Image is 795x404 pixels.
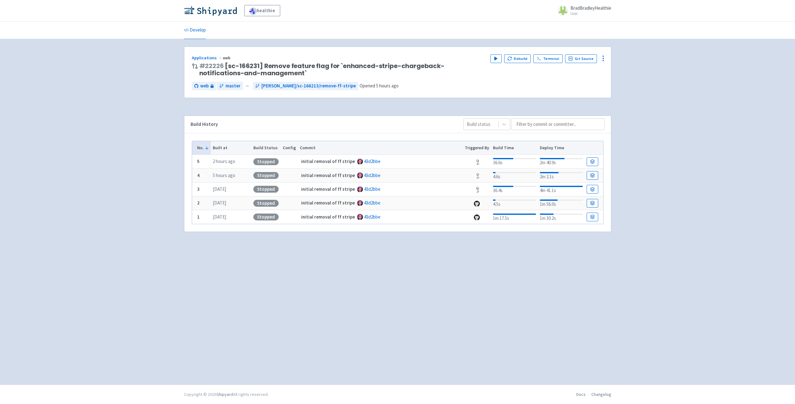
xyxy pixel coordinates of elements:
[463,141,491,155] th: Triggered By
[213,186,226,192] time: [DATE]
[253,172,279,179] div: Stopped
[570,5,611,11] span: BradBradleyHealthie
[213,172,235,178] time: 5 hours ago
[253,82,358,90] a: [PERSON_NAME]/sc-166213/remove-ff-stripe
[587,157,598,166] a: Build Details
[197,186,200,192] b: 3
[184,6,237,16] img: Shipyard logo
[364,186,380,192] a: 43d2bbe
[281,141,298,155] th: Config
[184,391,269,398] div: Copyright © 2025 All rights reserved.
[197,214,200,220] b: 1
[192,55,223,61] a: Applications
[298,141,463,155] th: Commit
[216,392,233,397] a: Shipyard
[213,158,235,164] time: 2 hours ago
[191,121,453,128] div: Build History
[253,158,279,165] div: Stopped
[540,212,583,222] div: 1m 30.2s
[301,186,355,192] strong: initial removal of ff stripe
[554,6,611,16] a: BradBradleyHealthie User
[197,158,200,164] b: 5
[301,200,355,206] strong: initial removal of ff stripe
[540,171,583,180] div: 2m 2.1s
[253,214,279,220] div: Stopped
[301,158,355,164] strong: initial removal of ff stripe
[587,185,598,194] a: Build Details
[491,141,538,155] th: Build Time
[576,392,586,397] a: Docs
[493,198,536,208] div: 4.5s
[493,157,536,166] div: 36.6s
[540,185,583,194] div: 4m 41.1s
[213,214,226,220] time: [DATE]
[511,118,605,130] input: Filter by commit or committer...
[211,141,251,155] th: Built at
[217,82,243,90] a: master
[360,83,399,89] span: Opened
[197,200,200,206] b: 2
[184,22,206,39] a: Develop
[540,198,583,208] div: 1m 56.0s
[301,214,355,220] strong: initial removal of ff stripe
[591,392,611,397] a: Changelog
[199,62,224,70] a: #22226
[538,141,585,155] th: Deploy Time
[364,172,380,178] a: 43d2bbe
[200,82,209,90] span: web
[301,172,355,178] strong: initial removal of ff stripe
[261,82,356,90] span: [PERSON_NAME]/sc-166213/remove-ff-stripe
[540,157,583,166] div: 2m 40.9s
[490,54,502,63] button: Play
[223,55,231,61] span: web
[253,186,279,193] div: Stopped
[364,158,380,164] a: 43d2bbe
[192,82,216,90] a: web
[587,213,598,221] a: Build Details
[226,82,241,90] span: master
[493,185,536,194] div: 36.4s
[587,171,598,180] a: Build Details
[251,141,281,155] th: Build Status
[213,200,226,206] time: [DATE]
[197,145,209,151] button: No.
[565,54,597,63] a: Git Source
[493,171,536,180] div: 4.6s
[533,54,562,63] a: Terminal
[504,54,531,63] button: Rebuild
[197,172,200,178] b: 4
[253,200,279,207] div: Stopped
[570,12,611,16] small: User
[364,214,380,220] a: 43d2bbe
[493,212,536,222] div: 1m 17.5s
[587,199,598,208] a: Build Details
[376,83,399,89] time: 5 hours ago
[364,200,380,206] a: 43d2bbe
[199,62,485,77] span: [sc-166231] Remove feature flag for `enhanced-stripe-chargeback-notifications-and-management`
[246,82,250,90] span: ←
[244,5,280,16] a: healthie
